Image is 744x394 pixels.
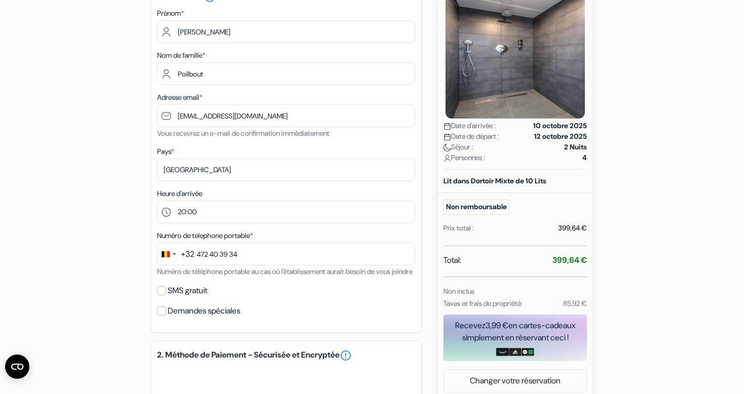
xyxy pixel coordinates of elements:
[443,131,499,142] span: Date de départ :
[443,199,509,215] small: Non remboursable
[181,248,194,260] div: +32
[522,348,534,356] img: uber-uber-eats-card.png
[168,304,240,318] label: Demandes spéciales
[157,20,415,43] input: Entrez votre prénom
[443,144,451,151] img: moon.svg
[5,354,29,379] button: Ouvrir le widget CMP
[157,104,415,127] input: Entrer adresse e-mail
[157,8,184,19] label: Prénom
[157,62,415,85] input: Entrer le nom de famille
[534,131,587,142] strong: 12 octobre 2025
[157,188,202,199] label: Heure d'arrivée
[443,287,474,296] small: Non inclus
[157,243,415,265] input: 470 12 34 56
[158,243,194,265] button: Change country, selected Belgium (+32)
[443,154,451,162] img: user_icon.svg
[443,152,485,163] span: Personnes :
[443,176,546,185] b: Lit dans Dortoir Mixte de 10 Lits
[582,152,587,163] strong: 4
[486,320,508,331] span: 3,99 €
[157,349,415,362] h5: 2. Méthode de Paiement - Sécurisée et Encryptée
[444,371,586,390] a: Changer votre réservation
[443,223,474,233] div: Prix total :
[552,255,587,265] strong: 399,64 €
[157,230,253,241] label: Numéro de telephone portable
[443,254,461,266] span: Total:
[443,320,587,344] div: Recevez en cartes-cadeaux simplement en réservant ceci !
[443,299,523,308] small: Taxes et frais de propriété:
[157,146,174,157] label: Pays
[564,142,587,152] strong: 2 Nuits
[168,284,207,298] label: SMS gratuit
[443,123,451,130] img: calendar.svg
[563,299,587,308] small: 85,92 €
[157,92,202,103] label: Adresse email
[496,348,509,356] img: amazon-card-no-text.png
[157,129,329,138] small: Vous recevrez un e-mail de confirmation immédiatement
[533,121,587,131] strong: 10 octobre 2025
[157,50,205,61] label: Nom de famille
[157,267,413,276] small: Numéro de téléphone portable au cas où l'établissement aurait besoin de vous joindre
[443,121,496,131] span: Date d'arrivée :
[509,348,522,356] img: adidas-card.png
[443,133,451,141] img: calendar.svg
[558,223,587,233] div: 399,64 €
[443,142,473,152] span: Séjour :
[340,349,352,362] a: error_outline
